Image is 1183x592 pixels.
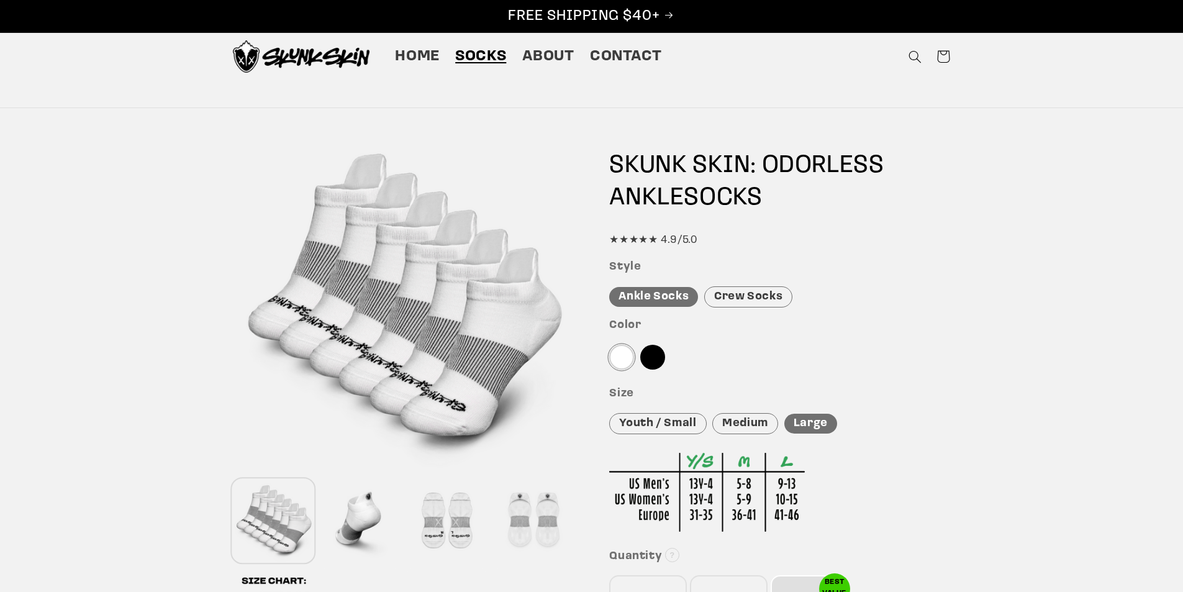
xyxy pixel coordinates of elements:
[609,550,950,564] h3: Quantity
[609,186,684,211] span: ANKLE
[704,286,792,308] div: Crew Socks
[609,287,698,307] div: Ankle Socks
[609,260,950,275] h3: Style
[233,40,369,73] img: Skunk Skin Anti-Odor Socks.
[609,231,950,250] div: ★★★★★ 4.9/5.0
[582,39,669,74] a: Contact
[522,47,574,66] span: About
[609,319,950,333] h3: Color
[388,39,448,74] a: Home
[13,7,1170,26] p: FREE SHIPPING $40+
[590,47,661,66] span: Contact
[609,453,805,532] img: Sizing Chart
[395,47,440,66] span: Home
[514,39,582,74] a: About
[609,387,950,401] h3: Size
[455,47,506,66] span: Socks
[609,413,706,435] div: Youth / Small
[784,414,837,434] div: Large
[609,150,950,214] h1: SKUNK SKIN: ODORLESS SOCKS
[448,39,514,74] a: Socks
[900,42,929,71] summary: Search
[712,413,778,435] div: Medium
